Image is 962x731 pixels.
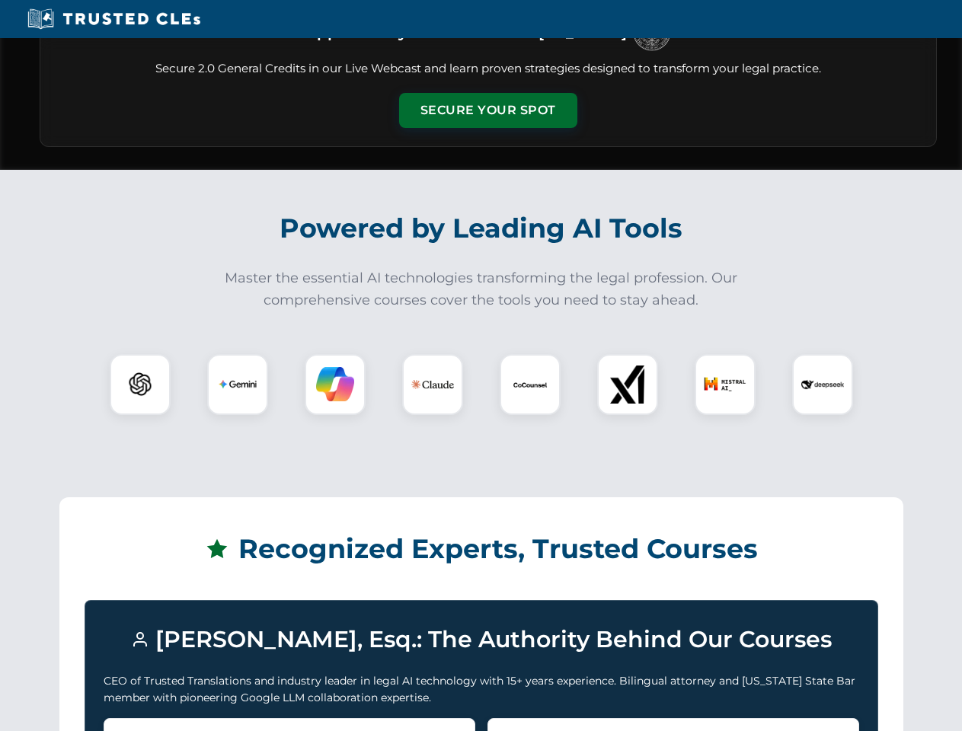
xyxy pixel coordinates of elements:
[402,354,463,415] div: Claude
[305,354,366,415] div: Copilot
[316,365,354,404] img: Copilot Logo
[704,363,746,406] img: Mistral AI Logo
[215,267,748,311] p: Master the essential AI technologies transforming the legal profession. Our comprehensive courses...
[695,354,756,415] div: Mistral AI
[207,354,268,415] div: Gemini
[801,363,844,406] img: DeepSeek Logo
[597,354,658,415] div: xAI
[219,365,257,404] img: Gemini Logo
[411,363,454,406] img: Claude Logo
[118,362,162,407] img: ChatGPT Logo
[85,522,878,576] h2: Recognized Experts, Trusted Courses
[104,619,859,660] h3: [PERSON_NAME], Esq.: The Authority Behind Our Courses
[104,672,859,707] p: CEO of Trusted Translations and industry leader in legal AI technology with 15+ years experience....
[792,354,853,415] div: DeepSeek
[23,8,205,30] img: Trusted CLEs
[59,60,918,78] p: Secure 2.0 General Credits in our Live Webcast and learn proven strategies designed to transform ...
[399,93,577,128] button: Secure Your Spot
[609,365,647,404] img: xAI Logo
[500,354,561,415] div: CoCounsel
[511,365,549,404] img: CoCounsel Logo
[110,354,171,415] div: ChatGPT
[59,202,903,255] h2: Powered by Leading AI Tools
